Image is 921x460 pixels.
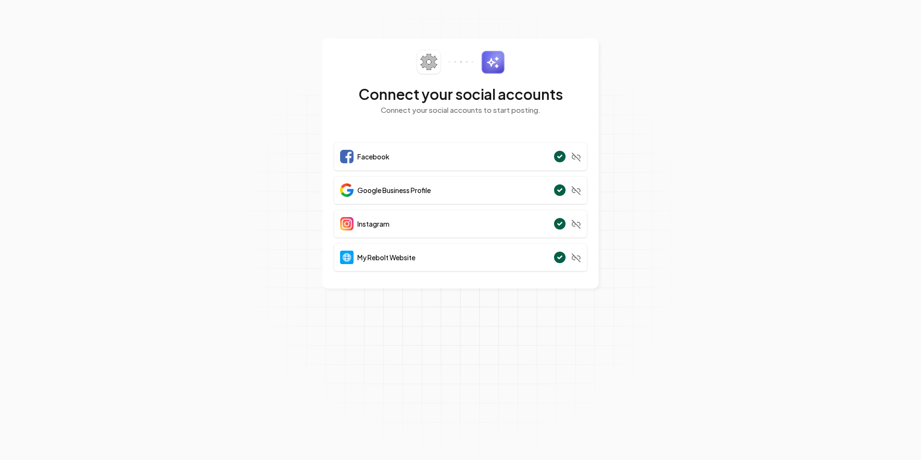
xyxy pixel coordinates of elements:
[340,150,354,163] img: Facebook
[334,105,587,116] p: Connect your social accounts to start posting.
[340,251,354,264] img: Website
[357,219,390,229] span: Instagram
[340,217,354,230] img: Instagram
[334,85,587,103] h2: Connect your social accounts
[357,185,431,195] span: Google Business Profile
[357,253,415,262] span: My Rebolt Website
[481,50,505,74] img: sparkles.svg
[340,183,354,197] img: Google
[357,152,390,161] span: Facebook
[449,61,473,63] img: connector-dots.svg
